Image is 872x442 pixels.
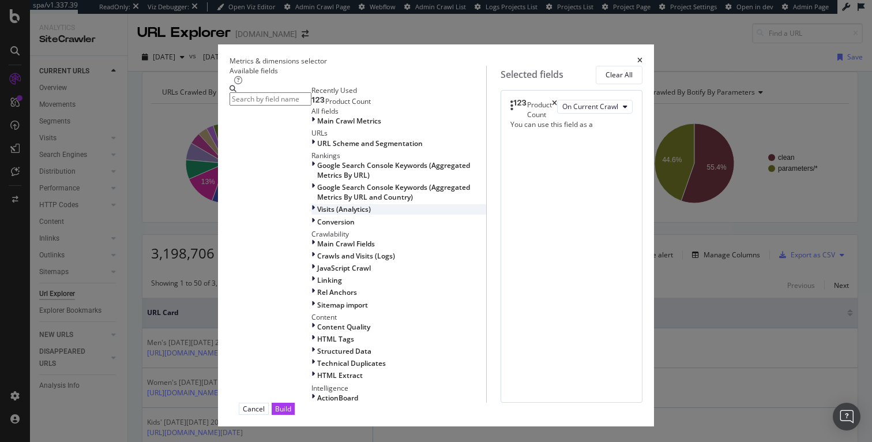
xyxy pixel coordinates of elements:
div: Cancel [243,404,265,414]
span: Visits (Analytics) [317,204,371,214]
span: Google Search Console Keywords (Aggregated Metrics By URL and Country) [317,182,470,202]
button: On Current Crawl [557,100,633,114]
span: JavaScript Crawl [317,263,371,273]
div: Crawlability [311,229,486,239]
div: Rankings [311,151,486,160]
button: Build [272,403,295,415]
div: Content [311,312,486,322]
div: Available fields [230,66,486,76]
div: Intelligence [311,383,486,393]
span: Content Quality [317,322,370,332]
span: Google Search Console Keywords (Aggregated Metrics By URL) [317,160,470,180]
button: Cancel [239,403,269,415]
span: Conversion [317,217,355,227]
input: Search by field name [230,92,311,106]
div: All fields [311,106,486,116]
span: Product Count [325,96,371,106]
span: Crawls and Visits (Logs) [317,251,395,261]
div: Product Count [527,100,552,119]
button: Clear All [596,66,642,84]
div: Build [275,404,291,414]
span: HTML Tags [317,334,354,344]
div: Product CounttimesOn Current Crawl [510,100,633,119]
div: Selected fields [501,68,563,81]
div: modal [218,44,654,426]
div: Recently Used [311,85,486,95]
span: On Current Crawl [562,102,618,111]
div: times [637,56,642,66]
span: Structured Data [317,346,371,356]
span: Linking [317,275,342,285]
span: Main Crawl Fields [317,239,375,249]
div: You can use this field as a [510,119,633,129]
span: HTML Extract [317,370,363,380]
div: Metrics & dimensions selector [230,56,327,66]
span: Main Crawl Metrics [317,116,381,126]
div: Open Intercom Messenger [833,403,860,430]
span: ActionBoard [317,393,358,403]
span: Sitemap import [317,300,368,310]
div: URLs [311,128,486,138]
span: Rel Anchors [317,287,357,297]
span: URL Scheme and Segmentation [317,138,423,148]
div: Clear All [606,70,633,80]
span: Technical Duplicates [317,358,386,368]
div: times [552,100,557,119]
